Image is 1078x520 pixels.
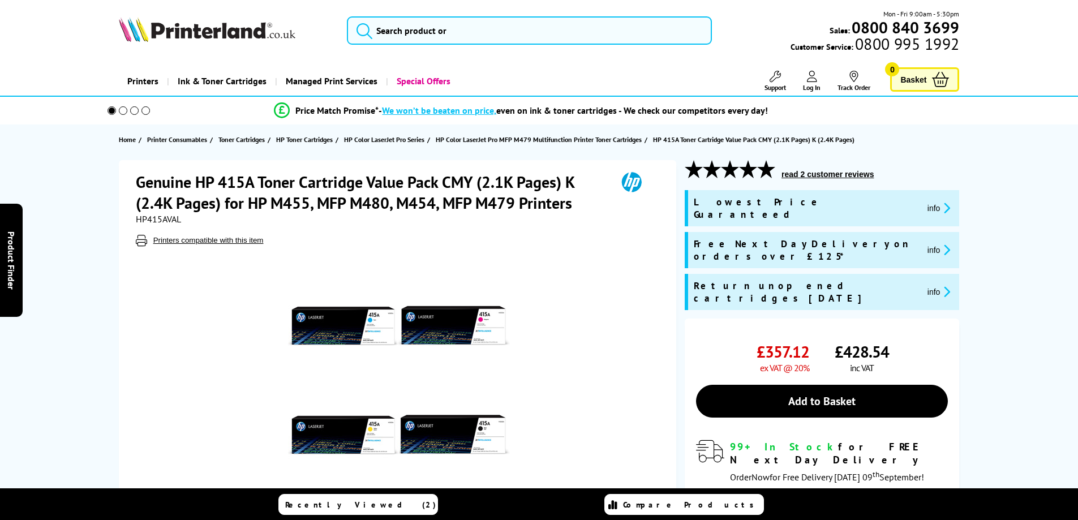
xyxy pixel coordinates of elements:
[167,67,275,96] a: Ink & Toner Cartridges
[924,285,954,298] button: promo-description
[379,105,768,116] div: - even on ink & toner cartridges - We check our competitors every day!
[605,171,658,192] img: HP
[694,196,918,221] span: Lowest Price Guaranteed
[276,134,336,145] a: HP Toner Cartridges
[751,471,770,483] span: Now
[382,105,496,116] span: We won’t be beaten on price,
[730,471,924,483] span: Order for Free Delivery [DATE] 09 September!
[653,134,854,145] span: HP 415A Toner Cartridge Value Pack CMY (2.1K Pages) K (2.4K Pages)
[883,8,959,19] span: Mon - Fri 9:00am - 5:30pm
[275,67,386,96] a: Managed Print Services
[830,25,850,36] span: Sales:
[295,105,379,116] span: Price Match Promise*
[765,83,786,92] span: Support
[694,280,918,304] span: Return unopened cartridges [DATE]
[436,134,642,145] span: HP Color LaserJet Pro MFP M479 Multifunction Printer Toner Cartridges
[890,67,959,92] a: Basket 0
[285,500,436,510] span: Recently Viewed (2)
[119,17,333,44] a: Printerland Logo
[765,71,786,92] a: Support
[730,440,948,466] div: for FREE Next Day Delivery
[178,67,267,96] span: Ink & Toner Cartridges
[119,67,167,96] a: Printers
[218,134,265,145] span: Toner Cartridges
[218,134,268,145] a: Toner Cartridges
[900,72,926,87] span: Basket
[136,171,605,213] h1: Genuine HP 415A Toner Cartridge Value Pack CMY (2.1K Pages) K (2.4K Pages) for HP M455, MFP M480,...
[694,238,918,263] span: Free Next Day Delivery on orders over £125*
[623,500,760,510] span: Compare Products
[852,17,959,38] b: 0800 840 3699
[803,71,821,92] a: Log In
[119,134,139,145] a: Home
[778,169,877,179] button: read 2 customer reviews
[119,134,136,145] span: Home
[924,201,954,214] button: promo-description
[885,62,899,76] span: 0
[147,134,210,145] a: Printer Consumables
[835,341,889,362] span: £428.54
[276,134,333,145] span: HP Toner Cartridges
[344,134,424,145] span: HP Color LaserJet Pro Series
[278,494,438,515] a: Recently Viewed (2)
[924,243,954,256] button: promo-description
[791,38,959,52] span: Customer Service:
[873,469,879,479] sup: th
[757,341,809,362] span: £357.12
[850,22,959,33] a: 0800 840 3699
[696,385,948,418] a: Add to Basket
[288,269,510,491] img: HP 415A Toner Cartridge Value Pack CMY (2.1K Pages) K (2.4K Pages)
[119,17,295,42] img: Printerland Logo
[730,440,838,453] span: 99+ In Stock
[838,71,870,92] a: Track Order
[760,362,809,373] span: ex VAT @ 20%
[344,134,427,145] a: HP Color LaserJet Pro Series
[92,101,951,121] li: modal_Promise
[850,362,874,373] span: inc VAT
[853,38,959,49] span: 0800 995 1992
[803,83,821,92] span: Log In
[136,213,181,225] span: HP415AVAL
[347,16,712,45] input: Search product or
[696,440,948,482] div: modal_delivery
[6,231,17,289] span: Product Finder
[147,134,207,145] span: Printer Consumables
[436,134,645,145] a: HP Color LaserJet Pro MFP M479 Multifunction Printer Toner Cartridges
[653,134,857,145] a: HP 415A Toner Cartridge Value Pack CMY (2.1K Pages) K (2.4K Pages)
[386,67,459,96] a: Special Offers
[150,235,267,245] button: Printers compatible with this item
[604,494,764,515] a: Compare Products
